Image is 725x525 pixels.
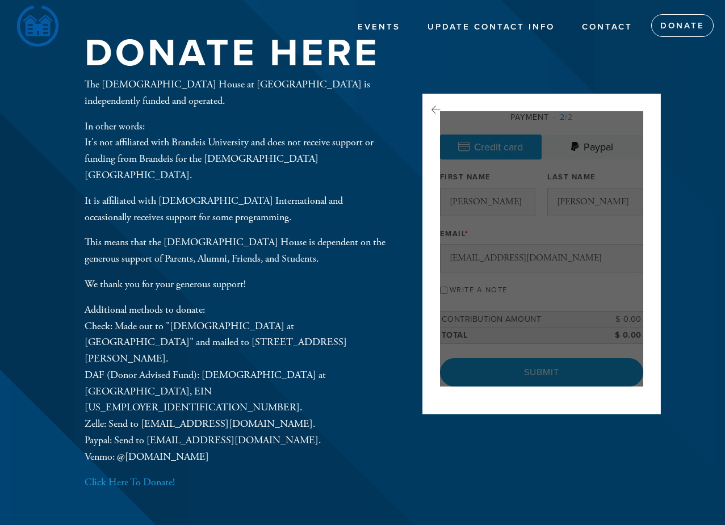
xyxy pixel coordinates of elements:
[573,16,641,38] a: Contact
[85,35,380,72] h1: Donate Here
[85,276,385,293] p: We thank you for your generous support!
[651,14,714,37] a: Donate
[85,77,385,110] p: The [DEMOGRAPHIC_DATA] House at [GEOGRAPHIC_DATA] is independently funded and operated.
[85,476,175,489] a: Click Here To Donate!
[85,302,385,465] p: Additional methods to donate: Check: Made out to "[DEMOGRAPHIC_DATA] at [GEOGRAPHIC_DATA]" and ma...
[85,193,385,226] p: It is affiliated with [DEMOGRAPHIC_DATA] International and occasionally receives support for some...
[85,119,385,184] p: In other words: It's not affiliated with Brandeis University and does not receive support or fund...
[17,6,58,47] img: LOGO1-removebg-preview.png
[419,16,563,38] a: Update Contact Info
[349,16,409,38] a: Events
[85,234,385,267] p: This means that the [DEMOGRAPHIC_DATA] House is dependent on the generous support of Parents, Alu...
